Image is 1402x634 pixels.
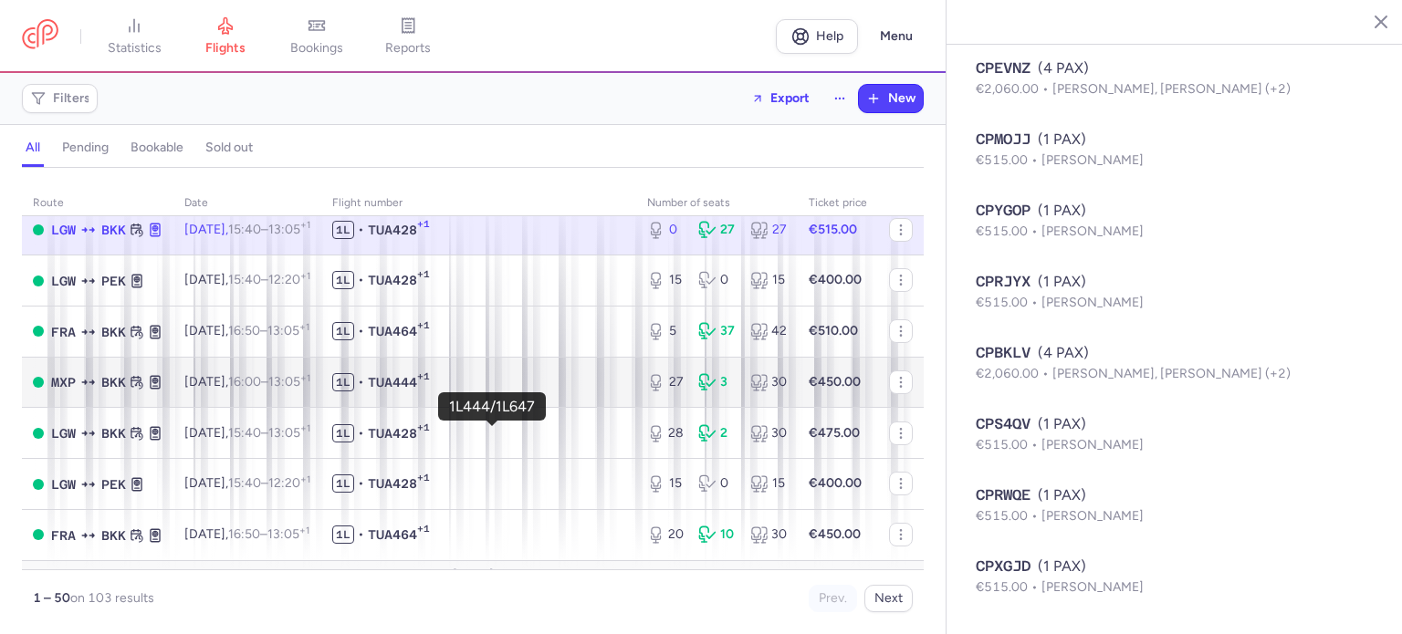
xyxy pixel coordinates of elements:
[184,323,309,338] span: [DATE],
[976,484,1374,506] div: (1 PAX)
[698,221,735,239] div: 27
[101,220,126,240] span: BKK
[22,190,173,217] th: route
[26,140,40,156] h4: all
[108,40,162,57] span: statistics
[358,271,364,289] span: •
[739,84,821,113] button: Export
[1041,295,1144,310] span: [PERSON_NAME]
[417,370,430,389] span: +1
[101,372,126,392] span: BKK
[184,526,309,542] span: [DATE],
[976,556,1374,577] div: (1 PAX)
[267,323,309,338] time: 13:05
[976,342,1374,384] button: CPBKLV(4 PAX)€2,060.00[PERSON_NAME], [PERSON_NAME] (+2)
[1041,223,1144,239] span: [PERSON_NAME]
[368,474,417,493] span: TUA428
[228,222,261,237] time: 15:40
[636,190,798,217] th: number of seats
[776,19,858,54] a: Help
[770,91,810,105] span: Export
[809,585,857,612] button: Prev.
[750,525,787,544] div: 30
[698,373,735,391] div: 3
[184,272,310,287] span: [DATE],
[647,525,684,544] div: 20
[268,272,310,287] time: 12:20
[300,219,310,231] sup: +1
[184,475,310,491] span: [DATE],
[299,525,309,536] sup: +1
[976,81,1052,97] span: €2,060.00
[417,319,430,338] span: +1
[976,200,1031,222] span: CPYGOP
[53,91,90,106] span: Filters
[647,271,684,289] div: 15
[358,525,364,544] span: •
[228,374,261,390] time: 16:00
[750,271,787,289] div: 15
[300,270,310,282] sup: +1
[368,424,417,442] span: TUA428
[976,413,1374,455] button: CPS4QV(1 PAX)€515.00[PERSON_NAME]
[976,413,1031,435] span: CPS4QV
[332,221,354,239] span: 1L
[51,271,76,291] span: LGW
[750,221,787,239] div: 27
[1052,366,1291,381] span: [PERSON_NAME], [PERSON_NAME] (+2)
[976,57,1374,99] button: CPEVNZ(4 PAX)€2,060.00[PERSON_NAME], [PERSON_NAME] (+2)
[859,85,923,112] button: New
[976,271,1031,293] span: CPRJYX
[976,271,1374,293] div: (1 PAX)
[299,321,309,333] sup: +1
[228,526,260,542] time: 16:50
[290,40,343,57] span: bookings
[101,271,126,291] span: PEK
[228,222,310,237] span: –
[798,190,878,217] th: Ticket price
[750,373,787,391] div: 30
[698,474,735,493] div: 0
[51,474,76,494] span: LGW
[976,366,1052,381] span: €2,060.00
[750,424,787,442] div: 30
[1041,508,1144,524] span: [PERSON_NAME]
[368,271,417,289] span: TUA428
[51,322,76,342] span: FRA
[89,16,180,57] a: statistics
[1052,81,1291,97] span: [PERSON_NAME], [PERSON_NAME] (+2)
[228,272,261,287] time: 15:40
[358,474,364,493] span: •
[332,322,354,340] span: 1L
[368,373,417,391] span: TUA444
[1041,437,1144,452] span: [PERSON_NAME]
[976,579,1041,595] span: €515.00
[332,373,354,391] span: 1L
[228,475,310,491] span: –
[358,373,364,391] span: •
[33,590,70,606] strong: 1 – 50
[51,525,76,546] span: FRA
[228,272,310,287] span: –
[698,424,735,442] div: 2
[268,425,310,441] time: 13:05
[976,484,1374,526] button: CPRWQE(1 PAX)€515.00[PERSON_NAME]
[267,526,309,542] time: 13:05
[976,295,1041,310] span: €515.00
[417,268,430,286] span: +1
[228,526,309,542] span: –
[976,508,1041,524] span: €515.00
[750,474,787,493] div: 15
[358,221,364,239] span: •
[22,19,58,53] a: CitizenPlane red outlined logo
[321,190,636,217] th: Flight number
[647,424,684,442] div: 28
[385,40,431,57] span: reports
[332,424,354,442] span: 1L
[228,323,309,338] span: –
[976,57,1374,79] div: (4 PAX)
[976,200,1374,242] button: CPYGOP(1 PAX)€515.00[PERSON_NAME]
[332,525,354,544] span: 1L
[332,271,354,289] span: 1L
[368,221,417,239] span: TUA428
